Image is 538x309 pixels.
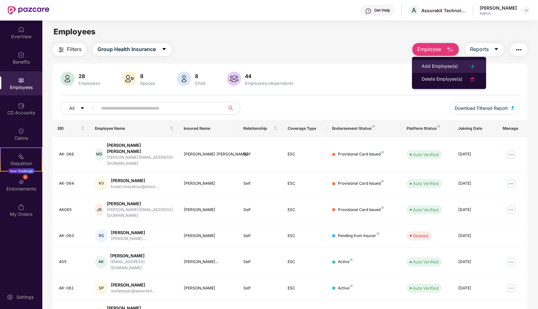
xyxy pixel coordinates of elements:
[469,75,476,83] img: svg+xml;base64,PHN2ZyB4bWxucz0iaHR0cDovL3d3dy53My5vcmcvMjAwMC9zdmciIHdpZHRoPSIyNCIgaGVpZ2h0PSIyNC...
[244,73,295,79] div: 44
[506,257,516,267] img: manageButton
[506,149,516,160] img: manageButton
[458,207,492,213] div: [DATE]
[18,128,24,134] img: svg+xml;base64,PHN2ZyBpZD0iQ2xhaW0iIHhtbG5zPSJodHRwOi8vd3d3LnczLm9yZy8yMDAwL3N2ZyIgd2lkdGg9IjIwIi...
[469,63,476,70] img: svg+xml;base64,PHN2ZyB4bWxucz0iaHR0cDovL3d3dy53My5vcmcvMjAwMC9zdmciIHdpZHRoPSIyNCIgaGVpZ2h0PSIyNC...
[179,120,238,137] th: Insured Name
[417,45,441,53] span: Employee
[243,151,278,157] div: Self
[470,45,489,53] span: Reports
[59,259,85,265] div: 405
[8,6,49,14] img: New Pazcare Logo
[506,179,516,189] img: manageButton
[59,233,85,239] div: AK-063
[288,259,322,265] div: ESC
[282,120,327,137] th: Coverage Type
[111,230,147,236] div: [PERSON_NAME]
[14,294,36,300] div: Settings
[77,73,102,79] div: 28
[111,288,155,294] div: sunilpoojari@assurekit...
[372,125,375,128] img: svg+xml;base64,PHN2ZyB4bWxucz0iaHR0cDovL3d3dy53My5vcmcvMjAwMC9zdmciIHdpZHRoPSI4IiBoZWlnaHQ9IjgiIH...
[458,259,492,265] div: [DATE]
[107,154,173,167] div: [PERSON_NAME][EMAIL_ADDRESS][DOMAIN_NAME]
[350,258,353,261] img: svg+xml;base64,PHN2ZyB4bWxucz0iaHR0cDovL3d3dy53My5vcmcvMjAwMC9zdmciIHdpZHRoPSI4IiBoZWlnaHQ9IjgiIH...
[446,46,454,54] img: svg+xml;base64,PHN2ZyB4bWxucz0iaHR0cDovL3d3dy53My5vcmcvMjAwMC9zdmciIHhtbG5zOnhsaW5rPSJodHRwOi8vd3...
[381,151,384,154] img: svg+xml;base64,PHN2ZyB4bWxucz0iaHR0cDovL3d3dy53My5vcmcvMjAwMC9zdmciIHdpZHRoPSI4IiBoZWlnaHQ9IjgiIH...
[77,81,102,86] div: Employees
[453,120,498,137] th: Joining Date
[184,285,233,291] div: [PERSON_NAME]
[458,233,492,239] div: [DATE]
[8,168,35,173] div: New Challenge
[184,259,233,265] div: [PERSON_NAME]...
[458,285,492,291] div: [DATE]
[59,181,85,187] div: AK-064
[224,106,237,111] span: search
[107,207,173,219] div: [PERSON_NAME][EMAIL_ADDRESS][DOMAIN_NAME]
[18,153,24,160] img: svg+xml;base64,PHN2ZyB4bWxucz0iaHR0cDovL3d3dy53My5vcmcvMjAwMC9zdmciIHdpZHRoPSIyMSIgaGVpZ2h0PSIyMC...
[413,180,439,187] div: Auto Verified
[110,253,173,259] div: [PERSON_NAME]
[377,232,379,235] img: svg+xml;base64,PHN2ZyB4bWxucz0iaHR0cDovL3d3dy53My5vcmcvMjAwMC9zdmciIHdpZHRoPSI4IiBoZWlnaHQ9IjgiIH...
[288,181,322,187] div: ESC
[61,72,75,86] img: svg+xml;base64,PHN2ZyB4bWxucz0iaHR0cDovL3d3dy53My5vcmcvMjAwMC9zdmciIHhtbG5zOnhsaW5rPSJodHRwOi8vd3...
[227,72,241,86] img: svg+xml;base64,PHN2ZyB4bWxucz0iaHR0cDovL3d3dy53My5vcmcvMjAwMC9zdmciIHhtbG5zOnhsaW5rPSJodHRwOi8vd3...
[59,285,85,291] div: AK-061
[57,46,65,54] img: svg+xml;base64,PHN2ZyB4bWxucz0iaHR0cDovL3d3dy53My5vcmcvMjAwMC9zdmciIHdpZHRoPSIyNCIgaGVpZ2h0PSIyNC...
[93,43,172,56] button: Group Health Insurancecaret-down
[350,285,353,287] img: svg+xml;base64,PHN2ZyB4bWxucz0iaHR0cDovL3d3dy53My5vcmcvMjAwMC9zdmciIHdpZHRoPSI4IiBoZWlnaHQ9IjgiIH...
[437,125,440,128] img: svg+xml;base64,PHN2ZyB4bWxucz0iaHR0cDovL3d3dy53My5vcmcvMjAwMC9zdmciIHdpZHRoPSI4IiBoZWlnaHQ9IjgiIH...
[184,151,233,157] div: [PERSON_NAME] [PERSON_NAME]
[450,102,519,115] button: Download Filtered Report
[288,285,322,291] div: ESC
[458,151,492,157] div: [DATE]
[381,206,384,209] img: svg+xml;base64,PHN2ZyB4bWxucz0iaHR0cDovL3d3dy53My5vcmcvMjAwMC9zdmciIHdpZHRoPSI4IiBoZWlnaHQ9IjgiIH...
[1,160,42,167] div: Stepathon
[95,148,104,161] div: MS
[18,179,24,185] img: svg+xml;base64,PHN2ZyBpZD0iRW5kb3JzZW1lbnRzIiB4bWxucz0iaHR0cDovL3d3dy53My5vcmcvMjAwMC9zdmciIHdpZH...
[23,174,28,180] div: 6
[413,285,439,291] div: Auto Verified
[524,8,529,13] img: svg+xml;base64,PHN2ZyBpZD0iRHJvcGRvd24tMzJ4MzIiIHhtbG5zPSJodHRwOi8vd3d3LnczLm9yZy8yMDAwL3N2ZyIgd2...
[413,207,439,213] div: Auto Verified
[95,256,107,269] div: AK
[97,45,156,53] span: Group Health Insurance
[61,102,100,115] button: Allcaret-down
[110,259,173,271] div: [EMAIL_ADDRESS][DOMAIN_NAME]
[338,181,384,187] div: Provisional Card Issued
[338,233,379,239] div: Pending from Insurer
[194,81,206,86] div: Child
[18,204,24,210] img: svg+xml;base64,PHN2ZyBpZD0iTXlfT3JkZXJzIiBkYXRhLW5hbWU9Ik15IE9yZGVycyIgeG1sbnM9Imh0dHA6Ly93d3cudz...
[107,201,173,207] div: [PERSON_NAME]
[224,102,240,115] button: search
[381,180,384,182] img: svg+xml;base64,PHN2ZyB4bWxucz0iaHR0cDovL3d3dy53My5vcmcvMjAwMC9zdmciIHdpZHRoPSI4IiBoZWlnaHQ9IjgiIH...
[59,151,85,157] div: AK-066
[465,43,504,56] button: Reportscaret-down
[413,259,439,265] div: Auto Verified
[480,11,517,16] div: Admin
[332,126,396,131] div: Endorsement Status
[412,43,459,56] button: Employee
[243,233,278,239] div: Self
[458,181,492,187] div: [DATE]
[422,75,462,83] div: Delete Employee(s)
[498,120,527,137] th: Manage
[184,207,233,213] div: [PERSON_NAME]
[95,229,108,242] div: RS
[18,102,24,109] img: svg+xml;base64,PHN2ZyBpZD0iQ0RfQWNjb3VudHMiIGRhdGEtbmFtZT0iQ0QgQWNjb3VudHMiIHhtbG5zPSJodHRwOi8vd3...
[413,233,428,239] div: Deleted
[243,259,278,265] div: Self
[511,106,514,110] img: svg+xml;base64,PHN2ZyB4bWxucz0iaHR0cDovL3d3dy53My5vcmcvMjAwMC9zdmciIHhtbG5zOnhsaW5rPSJodHRwOi8vd3...
[288,233,322,239] div: ESC
[412,6,416,14] span: A
[243,207,278,213] div: Self
[407,126,448,131] div: Platform Status
[243,126,273,131] span: Relationship
[111,282,155,288] div: [PERSON_NAME]
[53,120,90,137] th: EID
[338,151,384,157] div: Provisional Card Issued
[480,5,517,11] div: [PERSON_NAME]
[413,151,439,158] div: Auto Verified
[506,205,516,215] img: manageButton
[139,81,156,86] div: Spouse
